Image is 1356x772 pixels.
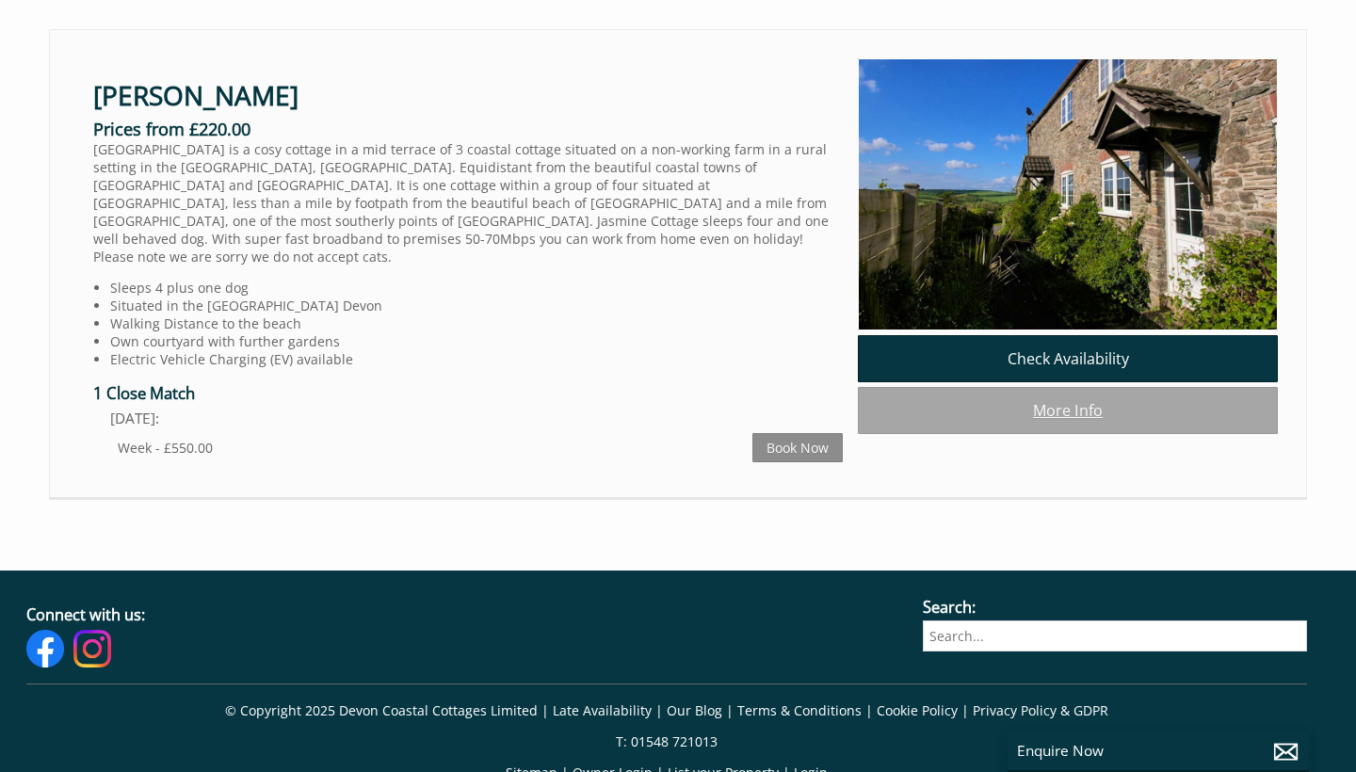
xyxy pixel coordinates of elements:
li: Sleeps 4 plus one dog [110,279,843,297]
li: Own courtyard with further gardens [110,332,843,350]
h3: Search: [923,597,1307,618]
span: | [541,701,549,719]
li: Walking Distance to the beach [110,314,843,332]
a: Cookie Policy [877,701,958,719]
p: Enquire Now [1017,741,1299,761]
h3: Prices from £220.00 [93,118,843,140]
a: T: 01548 721013 [616,732,718,750]
a: More Info [858,387,1278,434]
a: Terms & Conditions [737,701,862,719]
a: © Copyright 2025 Devon Coastal Cottages Limited [225,701,538,719]
li: Situated in the [GEOGRAPHIC_DATA] Devon [110,297,843,314]
div: Week - £550.00 [118,439,752,457]
img: Facebook [26,630,64,667]
a: Our Blog [667,701,722,719]
a: Book Now [752,433,843,462]
h3: Connect with us: [26,604,897,625]
span: | [865,701,873,719]
a: Privacy Policy & GDPR [973,701,1108,719]
a: Late Availability [553,701,652,719]
li: Electric Vehicle Charging (EV) available [110,350,843,368]
img: Instagram [73,630,111,667]
img: Jasmine_Front_External_1_IMGP8255.content.original.jpg [858,58,1278,330]
span: | [655,701,663,719]
span: | [726,701,734,719]
span: | [961,701,969,719]
a: [PERSON_NAME] [93,77,299,113]
p: [GEOGRAPHIC_DATA] is a cosy cottage in a mid terrace of 3 coastal cottage situated on a non-worki... [93,140,843,265]
div: [DATE] [110,409,843,428]
a: Check Availability [858,335,1278,382]
h4: 1 Close Match [93,382,843,409]
input: Search... [923,620,1307,651]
